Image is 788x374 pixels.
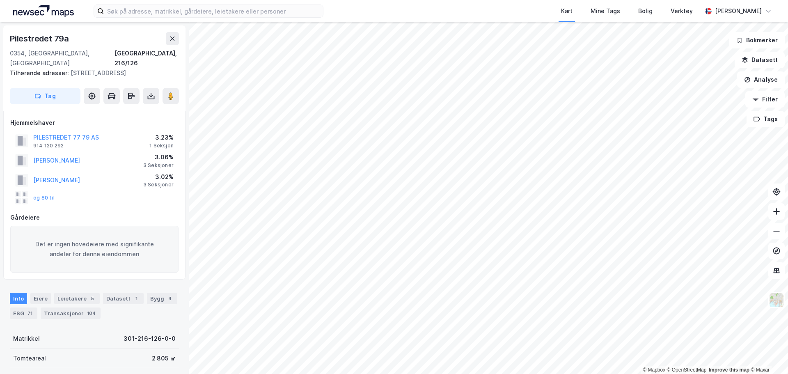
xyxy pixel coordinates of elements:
div: Bygg [147,293,177,304]
a: OpenStreetMap [667,367,707,373]
div: 4 [166,294,174,303]
button: Bokmerker [729,32,785,48]
button: Filter [745,91,785,108]
div: 3.06% [143,152,174,162]
div: Transaksjoner [41,307,101,319]
img: logo.a4113a55bc3d86da70a041830d287a7e.svg [13,5,74,17]
input: Søk på adresse, matrikkel, gårdeiere, leietakere eller personer [104,5,323,17]
div: [STREET_ADDRESS] [10,68,172,78]
button: Analyse [737,71,785,88]
div: 3.02% [143,172,174,182]
button: Tags [747,111,785,127]
div: [PERSON_NAME] [715,6,762,16]
div: Verktøy [671,6,693,16]
div: 1 Seksjon [149,142,174,149]
div: [GEOGRAPHIC_DATA], 216/126 [115,48,179,68]
div: 301-216-126-0-0 [124,334,176,344]
div: Hjemmelshaver [10,118,179,128]
span: Tilhørende adresser: [10,69,71,76]
div: Datasett [103,293,144,304]
img: Z [769,292,784,308]
div: 71 [26,309,34,317]
div: Eiere [30,293,51,304]
div: 1 [132,294,140,303]
div: 5 [88,294,96,303]
div: Info [10,293,27,304]
div: Matrikkel [13,334,40,344]
div: 104 [85,309,97,317]
a: Mapbox [643,367,665,373]
div: 0354, [GEOGRAPHIC_DATA], [GEOGRAPHIC_DATA] [10,48,115,68]
div: 914 120 292 [33,142,64,149]
div: 3 Seksjoner [143,162,174,169]
div: Gårdeiere [10,213,179,223]
div: Tomteareal [13,353,46,363]
div: Pilestredet 79a [10,32,71,45]
div: Bolig [638,6,653,16]
button: Datasett [735,52,785,68]
div: Leietakere [54,293,100,304]
iframe: Chat Widget [747,335,788,374]
div: Kart [561,6,573,16]
div: 3 Seksjoner [143,181,174,188]
div: ESG [10,307,37,319]
a: Improve this map [709,367,749,373]
div: Mine Tags [591,6,620,16]
div: 3.23% [149,133,174,142]
div: Det er ingen hovedeiere med signifikante andeler for denne eiendommen [10,226,179,273]
button: Tag [10,88,80,104]
div: 2 805 ㎡ [152,353,176,363]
